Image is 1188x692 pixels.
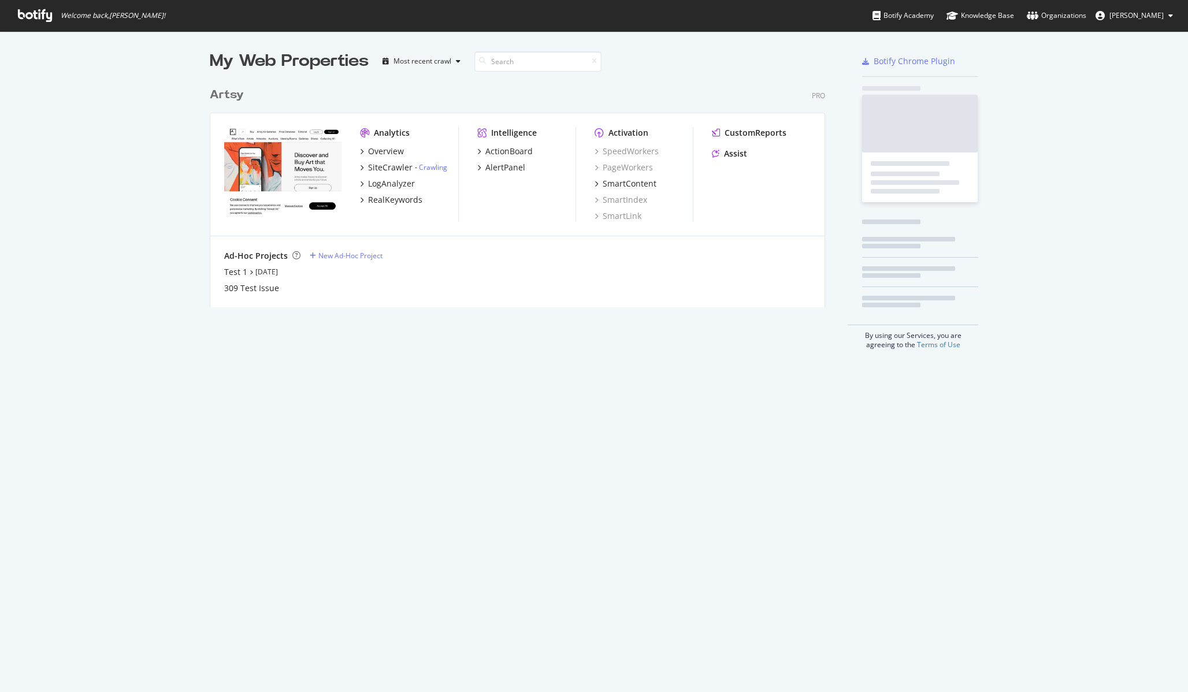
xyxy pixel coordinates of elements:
div: Analytics [374,127,410,139]
div: Pro [812,91,825,101]
a: Crawling [419,162,447,172]
a: [DATE] [255,267,278,277]
img: artsy.net [224,127,341,221]
a: SpeedWorkers [595,146,659,157]
a: SmartContent [595,178,656,189]
div: CustomReports [725,127,786,139]
span: Joey Aghion [1109,10,1164,20]
a: Test 1 [224,266,247,278]
button: Most recent crawl [378,52,465,70]
div: Ad-Hoc Projects [224,250,288,262]
div: Activation [608,127,648,139]
a: LogAnalyzer [360,178,415,189]
a: New Ad-Hoc Project [310,251,383,261]
a: ActionBoard [477,146,533,157]
div: SmartContent [603,178,656,189]
div: AlertPanel [485,162,525,173]
div: Botify Chrome Plugin [874,55,955,67]
a: 309 Test Issue [224,282,279,294]
a: SiteCrawler- Crawling [360,162,447,173]
a: AlertPanel [477,162,525,173]
a: Terms of Use [917,340,960,349]
div: - [415,162,447,172]
a: Assist [712,148,747,159]
div: SiteCrawler [368,162,413,173]
span: Welcome back, [PERSON_NAME] ! [61,11,165,20]
div: Artsy [210,87,244,103]
div: LogAnalyzer [368,178,415,189]
div: Assist [724,148,747,159]
div: Organizations [1027,10,1086,21]
div: RealKeywords [368,194,422,206]
div: Knowledge Base [946,10,1014,21]
div: Botify Academy [873,10,934,21]
a: SmartLink [595,210,641,222]
a: SmartIndex [595,194,647,206]
a: Artsy [210,87,248,103]
a: PageWorkers [595,162,653,173]
div: Overview [368,146,404,157]
a: CustomReports [712,127,786,139]
input: Search [474,51,602,72]
div: grid [210,73,834,307]
div: My Web Properties [210,50,369,73]
a: Botify Chrome Plugin [862,55,955,67]
button: [PERSON_NAME] [1086,6,1182,25]
a: Overview [360,146,404,157]
div: By using our Services, you are agreeing to the [848,325,978,349]
div: Intelligence [491,127,537,139]
a: RealKeywords [360,194,422,206]
div: ActionBoard [485,146,533,157]
div: Most recent crawl [393,58,451,65]
div: New Ad-Hoc Project [318,251,383,261]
